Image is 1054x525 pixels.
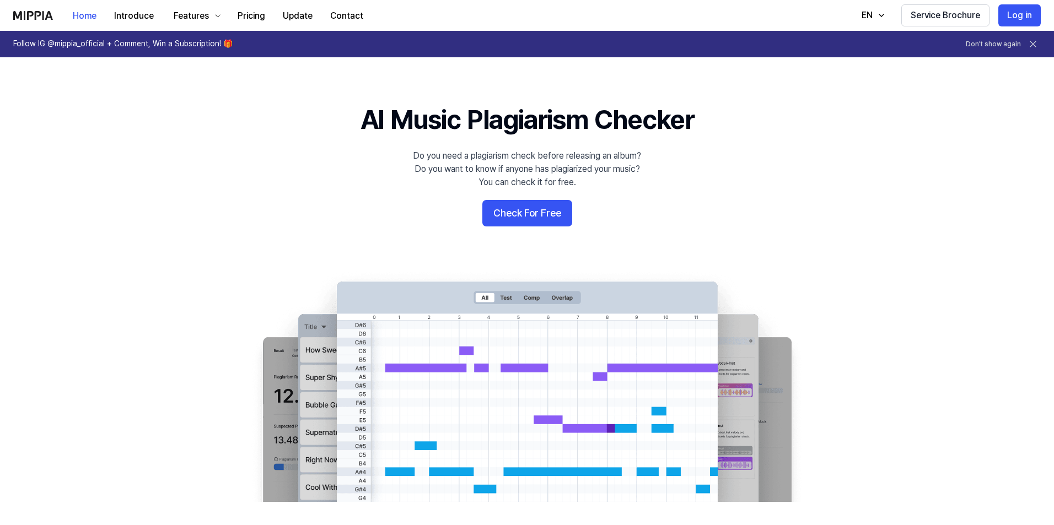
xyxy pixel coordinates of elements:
[240,270,814,502] img: main Image
[966,40,1021,49] button: Don't show again
[901,4,990,26] button: Service Brochure
[321,5,372,27] button: Contact
[851,4,892,26] button: EN
[163,5,229,27] button: Features
[229,5,274,27] button: Pricing
[413,149,641,189] div: Do you need a plagiarism check before releasing an album? Do you want to know if anyone has plagi...
[13,11,53,20] img: logo
[171,9,211,23] div: Features
[361,101,694,138] h1: AI Music Plagiarism Checker
[482,200,572,226] button: Check For Free
[64,5,105,27] button: Home
[64,1,105,31] a: Home
[274,1,321,31] a: Update
[274,5,321,27] button: Update
[13,39,233,50] h1: Follow IG @mippia_official + Comment, Win a Subscription! 🎁
[859,9,875,22] div: EN
[998,4,1041,26] button: Log in
[105,5,163,27] button: Introduce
